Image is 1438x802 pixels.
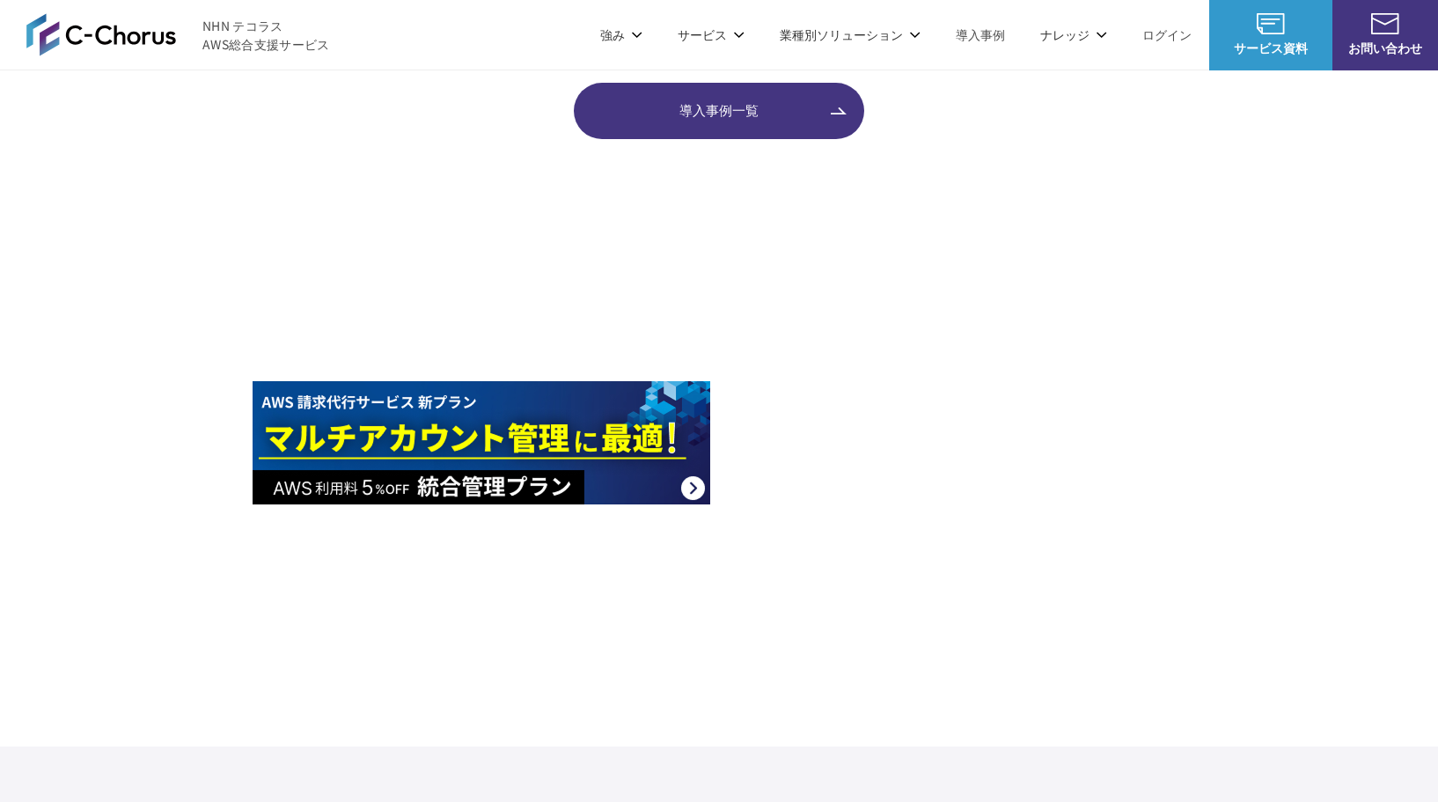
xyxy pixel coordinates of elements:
[253,245,710,368] img: 2025年9月までのAWS利用料最大30%OFFキャンペーン
[728,245,1185,368] img: Google Cloud利用料 最大15%OFFキャンペーン 2025年10月31日申込まで
[253,381,710,504] img: AWS請求代行サービス 統合管理プラン
[1040,26,1107,44] p: ナレッジ
[202,17,330,54] span: NHN テコラス AWS総合支援サービス
[574,83,864,139] a: 導入事例一覧
[1209,39,1332,57] span: サービス資料
[26,13,176,55] img: AWS総合支援サービス C-Chorus
[1332,39,1438,57] span: お問い合わせ
[956,26,1005,44] a: 導入事例
[1142,26,1192,44] a: ログイン
[780,26,921,44] p: 業種別ソリューション
[574,100,864,121] span: 導入事例一覧
[728,381,1185,504] img: 脱VMwareに対応 コスト増加への対策としてAWSネイティブ構成への移行を支援します
[253,518,710,641] img: AWS費用の大幅削減 正しいアプローチを提案
[1371,13,1399,34] img: お問い合わせ
[1257,13,1285,34] img: AWS総合支援サービス C-Chorus サービス資料
[728,518,1185,641] img: サイバー攻撃事例で学ぶ！アプリ脆弱性診断のポイント＆ Google Cloud セキュリティ対策
[26,13,330,55] a: AWS総合支援サービス C-Chorus NHN テコラスAWS総合支援サービス
[600,26,642,44] p: 強み
[678,26,745,44] p: サービス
